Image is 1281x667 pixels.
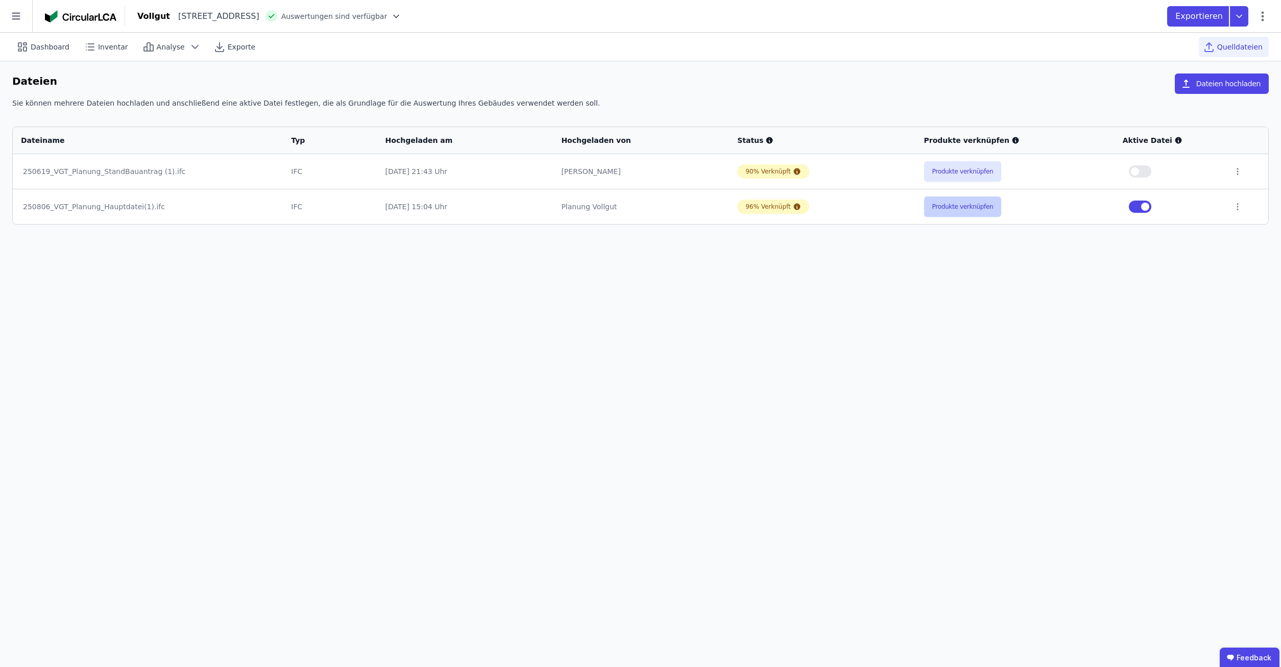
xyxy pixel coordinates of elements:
p: Exportieren [1175,10,1225,22]
div: [STREET_ADDRESS] [170,10,259,22]
button: Dateien hochladen [1175,73,1269,94]
span: Analyse [157,42,185,52]
div: 96% Verknüpft [745,203,791,211]
button: Produkte verknüpfen [924,161,1002,182]
span: Dashboard [31,42,69,52]
span: Inventar [98,42,128,52]
div: 90% Verknüpft [745,167,791,176]
div: [DATE] 21:43 Uhr [385,166,545,177]
div: Hochgeladen am [385,135,532,145]
div: Aktive Datei [1123,135,1217,145]
div: Sie können mehrere Dateien hochladen und anschließend eine aktive Datei festlegen, die als Grundl... [12,98,1269,116]
div: 250806_VGT_Planung_Hauptdatei(1).ifc [23,202,273,212]
span: Exporte [228,42,255,52]
div: Status [737,135,907,145]
div: Typ [291,135,356,145]
img: Concular [45,10,116,22]
div: Dateiname [21,135,261,145]
div: Vollgut [137,10,170,22]
button: Produkte verknüpfen [924,196,1002,217]
div: [PERSON_NAME] [561,166,721,177]
div: IFC [291,166,369,177]
div: Planung Vollgut [561,202,721,212]
span: Auswertungen sind verfügbar [281,11,388,21]
div: 250619_VGT_Planung_StandBauantrag (1).ifc [23,166,273,177]
div: Hochgeladen von [561,135,708,145]
div: Produkte verknüpfen [924,135,1106,145]
h6: Dateien [12,73,57,90]
div: [DATE] 15:04 Uhr [385,202,545,212]
div: IFC [291,202,369,212]
span: Quelldateien [1217,42,1263,52]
